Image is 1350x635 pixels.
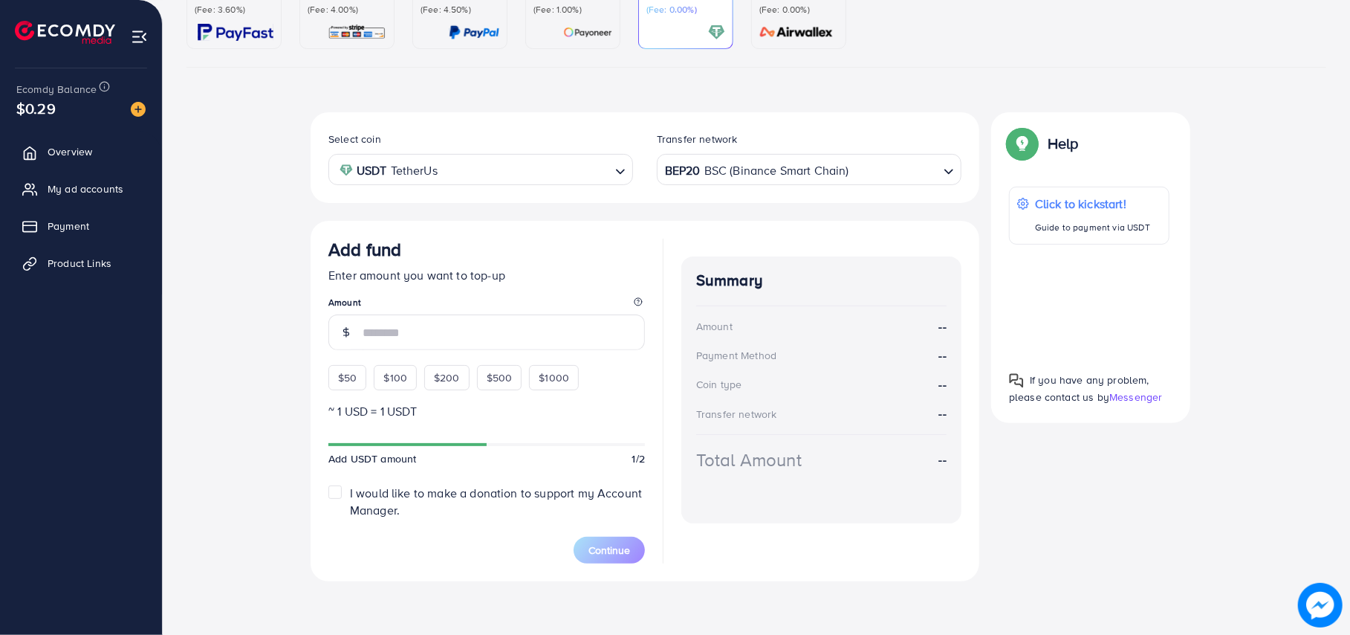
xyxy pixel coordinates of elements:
[939,318,947,335] strong: --
[939,405,947,422] strong: --
[48,256,111,271] span: Product Links
[939,347,947,364] strong: --
[449,24,499,41] img: card
[11,174,151,204] a: My ad accounts
[588,543,630,558] span: Continue
[131,28,148,45] img: menu
[198,24,273,41] img: card
[391,160,438,181] span: TetherUs
[1009,130,1036,157] img: Popup guide
[48,181,123,196] span: My ad accounts
[539,370,569,385] span: $1000
[328,266,645,284] p: Enter amount you want to top-up
[338,370,357,385] span: $50
[11,137,151,167] a: Overview
[759,4,838,16] p: (Fee: 0.00%)
[16,97,56,119] span: $0.29
[328,239,401,260] h3: Add fund
[696,348,776,363] div: Payment Method
[1048,135,1079,152] p: Help
[11,248,151,278] a: Product Links
[328,132,381,146] label: Select coin
[1009,373,1149,404] span: If you have any problem, please contact us by
[563,24,612,41] img: card
[657,154,961,184] div: Search for option
[421,4,499,16] p: (Fee: 4.50%)
[328,451,416,466] span: Add USDT amount
[632,451,645,466] span: 1/2
[574,537,645,564] button: Continue
[851,158,938,181] input: Search for option
[195,4,273,16] p: (Fee: 3.60%)
[1035,219,1150,236] p: Guide to payment via USDT
[696,271,947,290] h4: Summary
[15,21,115,44] img: logo
[328,402,645,420] p: ~ 1 USD = 1 USDT
[442,158,609,181] input: Search for option
[1009,373,1024,388] img: Popup guide
[755,24,838,41] img: card
[939,451,947,468] strong: --
[328,296,645,315] legend: Amount
[350,485,642,518] span: I would like to make a donation to support my Account Manager.
[1298,583,1343,628] img: image
[696,407,777,422] div: Transfer network
[131,102,146,117] img: image
[646,4,725,16] p: (Fee: 0.00%)
[1109,390,1162,404] span: Messenger
[340,164,353,177] img: coin
[328,154,633,184] div: Search for option
[487,370,513,385] span: $500
[357,160,387,181] strong: USDT
[383,370,407,385] span: $100
[665,160,701,181] strong: BEP20
[696,447,802,473] div: Total Amount
[696,319,733,334] div: Amount
[704,160,849,181] span: BSC (Binance Smart Chain)
[657,132,738,146] label: Transfer network
[434,370,460,385] span: $200
[48,219,89,233] span: Payment
[328,24,386,41] img: card
[48,144,92,159] span: Overview
[533,4,612,16] p: (Fee: 1.00%)
[708,24,725,41] img: card
[11,211,151,241] a: Payment
[696,377,741,392] div: Coin type
[939,376,947,393] strong: --
[308,4,386,16] p: (Fee: 4.00%)
[1035,195,1150,213] p: Click to kickstart!
[16,82,97,97] span: Ecomdy Balance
